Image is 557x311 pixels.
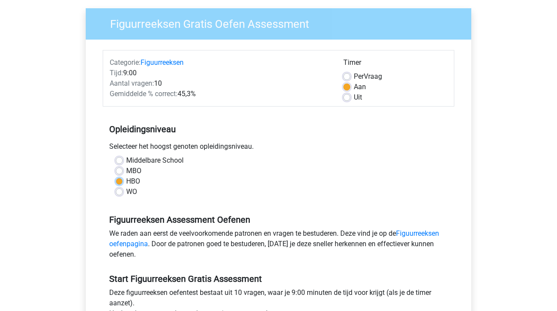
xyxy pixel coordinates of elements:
label: MBO [126,166,141,176]
div: Timer [343,57,447,71]
label: Uit [354,92,362,103]
span: Categorie: [110,58,141,67]
div: 10 [103,78,337,89]
div: Selecteer het hoogst genoten opleidingsniveau. [103,141,454,155]
label: WO [126,187,137,197]
h5: Opleidingsniveau [109,120,448,138]
a: Figuurreeksen [141,58,184,67]
label: Middelbare School [126,155,184,166]
label: Aan [354,82,366,92]
label: HBO [126,176,140,187]
span: Aantal vragen: [110,79,154,87]
div: 45,3% [103,89,337,99]
h3: Figuurreeksen Gratis Oefen Assessment [100,14,465,31]
div: 9:00 [103,68,337,78]
span: Per [354,72,364,80]
span: Tijd: [110,69,123,77]
label: Vraag [354,71,382,82]
span: Gemiddelde % correct: [110,90,178,98]
h5: Figuurreeksen Assessment Oefenen [109,214,448,225]
h5: Start Figuurreeksen Gratis Assessment [109,274,448,284]
div: We raden aan eerst de veelvoorkomende patronen en vragen te bestuderen. Deze vind je op de . Door... [103,228,454,263]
